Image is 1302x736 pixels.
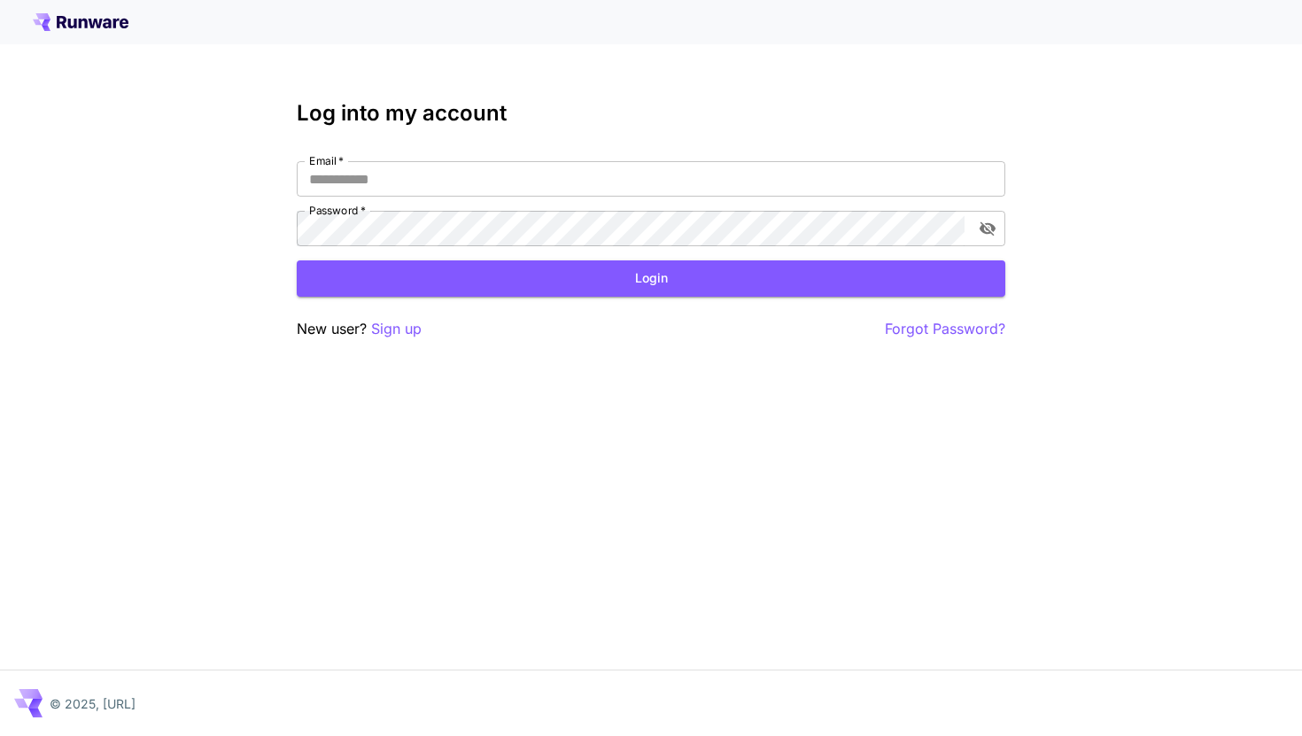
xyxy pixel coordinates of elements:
h3: Log into my account [297,101,1005,126]
button: toggle password visibility [972,213,1004,244]
label: Password [309,203,366,218]
button: Login [297,260,1005,297]
button: Forgot Password? [885,318,1005,340]
label: Email [309,153,344,168]
p: © 2025, [URL] [50,694,136,713]
button: Sign up [371,318,422,340]
p: New user? [297,318,422,340]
